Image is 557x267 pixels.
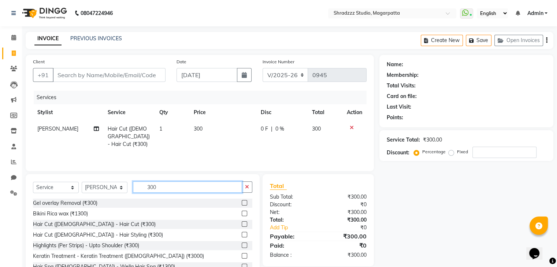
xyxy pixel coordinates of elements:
a: INVOICE [34,32,62,45]
th: Stylist [33,104,103,121]
div: ₹300.00 [318,208,372,216]
div: ₹300.00 [318,216,372,224]
button: Create New [421,35,463,46]
input: Search or Scan [133,181,242,193]
div: Membership: [387,71,419,79]
span: 300 [194,125,203,132]
div: Net: [264,208,318,216]
iframe: chat widget [526,238,550,260]
div: ₹300.00 [423,136,442,144]
div: Card on file: [387,93,417,100]
label: Percentage [422,148,446,155]
span: 0 F [261,125,268,133]
div: ₹300.00 [318,251,372,259]
div: ₹0 [318,241,372,250]
div: Payable: [264,232,318,241]
div: Total Visits: [387,82,416,90]
div: Hair Cut ([DEMOGRAPHIC_DATA]) - Hair Styling (₹300) [33,231,163,239]
div: Discount: [264,201,318,208]
span: Admin [527,10,543,17]
span: Hair Cut ([DEMOGRAPHIC_DATA]) - Hair Cut (₹300) [108,125,150,147]
button: +91 [33,68,53,82]
div: Hair Cut ([DEMOGRAPHIC_DATA]) - Hair Cut (₹300) [33,221,156,228]
span: 0 % [275,125,284,133]
th: Price [189,104,256,121]
span: Total [270,182,287,190]
div: ₹300.00 [318,232,372,241]
span: [PERSON_NAME] [37,125,78,132]
th: Disc [256,104,308,121]
div: Total: [264,216,318,224]
span: 300 [312,125,321,132]
input: Search by Name/Mobile/Email/Code [53,68,166,82]
img: logo [19,3,69,23]
div: Name: [387,61,403,68]
div: Balance : [264,251,318,259]
label: Fixed [457,148,468,155]
div: Services [34,91,372,104]
button: Open Invoices [494,35,543,46]
div: Paid: [264,241,318,250]
div: Discount: [387,149,409,157]
div: Highlights (Per Strips) - Upto Shoulder (₹300) [33,242,139,249]
div: Points: [387,114,403,121]
div: ₹0 [327,224,372,232]
div: Sub Total: [264,193,318,201]
th: Service [103,104,155,121]
span: | [271,125,272,133]
label: Date [177,59,186,65]
a: Add Tip [264,224,327,232]
div: Last Visit: [387,103,411,111]
label: Client [33,59,45,65]
label: Invoice Number [263,59,294,65]
th: Action [342,104,367,121]
div: Gel overlay Removal (₹300) [33,199,97,207]
div: ₹300.00 [318,193,372,201]
div: Bikini Rica wax (₹1300) [33,210,88,218]
th: Total [308,104,342,121]
div: Keratin Treatment - Keratin Treatment ([DEMOGRAPHIC_DATA]) (₹3000) [33,252,204,260]
div: Service Total: [387,136,420,144]
div: ₹0 [318,201,372,208]
th: Qty [155,104,189,121]
span: 1 [159,125,162,132]
button: Save [466,35,491,46]
b: 08047224946 [81,3,113,23]
a: PREVIOUS INVOICES [70,35,122,42]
